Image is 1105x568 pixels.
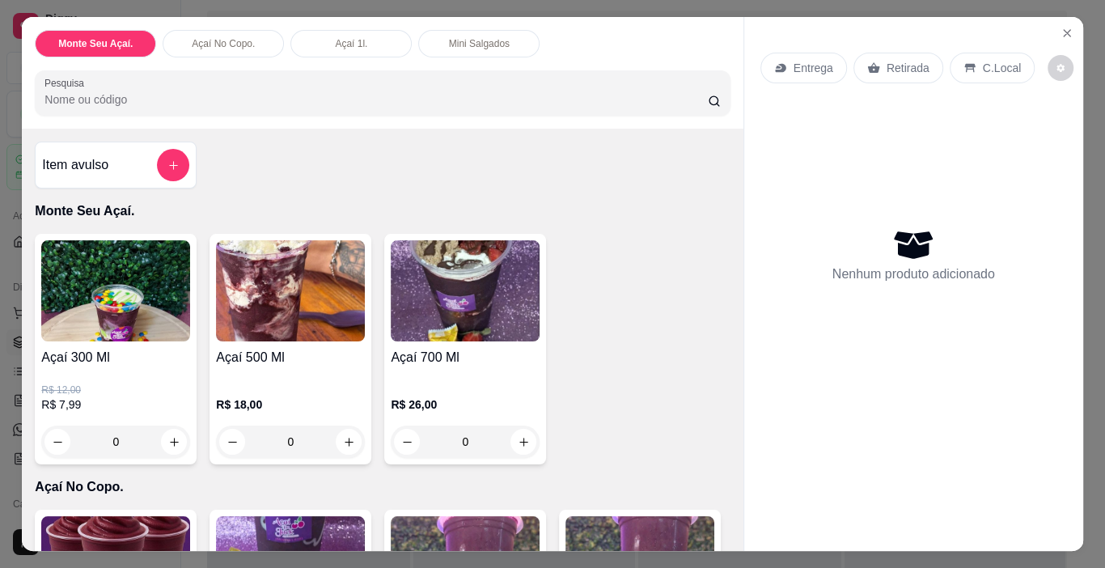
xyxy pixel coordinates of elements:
[216,240,365,341] img: product-image
[391,240,540,341] img: product-image
[449,37,510,50] p: Mini Salgados
[58,37,133,50] p: Monte Seu Açaí.
[44,91,708,108] input: Pesquisa
[216,396,365,413] p: R$ 18,00
[832,265,995,284] p: Nenhum produto adicionado
[192,37,255,50] p: Açaí No Copo.
[42,155,108,175] h4: Item avulso
[41,384,190,396] p: R$ 12,00
[35,477,730,497] p: Açaí No Copo.
[44,76,90,90] label: Pesquisa
[41,240,190,341] img: product-image
[983,60,1021,76] p: C.Local
[887,60,929,76] p: Retirada
[794,60,833,76] p: Entrega
[41,348,190,367] h4: Açaí 300 Ml
[1048,55,1073,81] button: decrease-product-quantity
[216,348,365,367] h4: Açaí 500 Ml
[391,348,540,367] h4: Açaí 700 Ml
[35,201,730,221] p: Monte Seu Açaí.
[335,37,367,50] p: Açaí 1l.
[41,396,190,413] p: R$ 7,99
[157,149,189,181] button: add-separate-item
[1054,20,1080,46] button: Close
[391,396,540,413] p: R$ 26,00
